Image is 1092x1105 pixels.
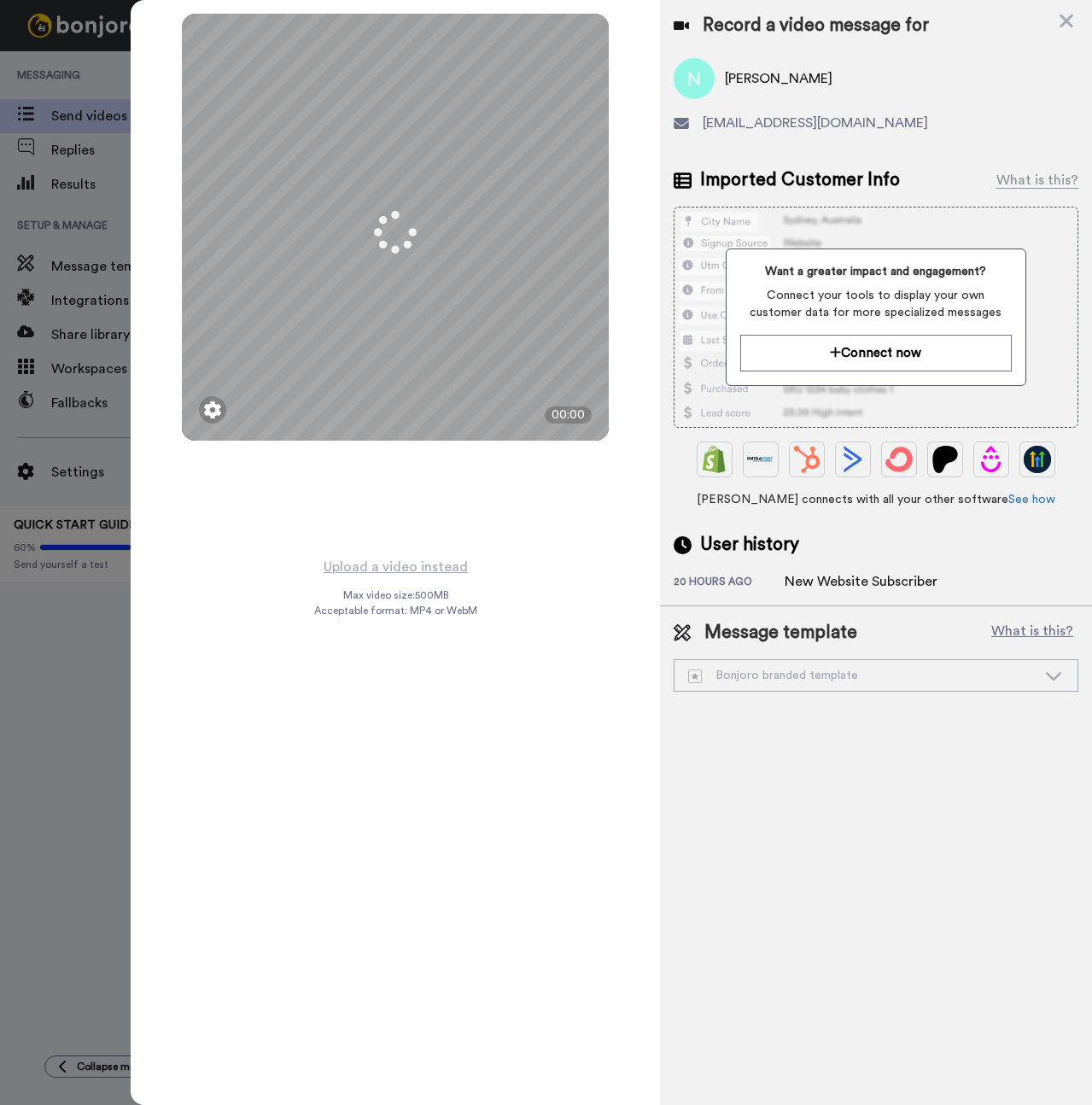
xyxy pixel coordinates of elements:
span: [EMAIL_ADDRESS][DOMAIN_NAME] [703,113,928,133]
img: Hubspot [793,446,820,473]
img: Drip [978,446,1005,473]
span: Message template [704,620,857,646]
img: Shopify [701,446,728,473]
div: What is this? [996,170,1078,190]
img: ConvertKit [885,446,913,473]
span: Imported Customer Info [700,167,900,193]
span: User history [700,532,799,558]
div: Bonjoro branded template [688,667,1037,684]
img: demo-template.svg [688,669,702,683]
span: [PERSON_NAME] connects with all your other software [674,491,1078,508]
span: Max video size: 500 MB [342,588,448,602]
button: Connect now [740,335,1012,371]
img: Patreon [931,446,959,473]
span: Acceptable format: MP4 or WebM [314,604,477,617]
img: Ontraport [747,446,774,473]
a: See how [1008,494,1055,506]
img: ic_gear.svg [204,401,221,418]
img: ActiveCampaign [839,446,867,473]
div: New Website Subscriber [785,571,937,592]
img: GoHighLevel [1024,446,1051,473]
span: Connect your tools to display your own customer data for more specialized messages [740,287,1012,321]
button: What is this? [986,620,1078,646]
button: Upload a video instead [318,556,473,578]
div: 20 hours ago [674,575,785,592]
span: Want a greater impact and engagement? [740,263,1012,280]
div: 00:00 [545,406,592,424]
